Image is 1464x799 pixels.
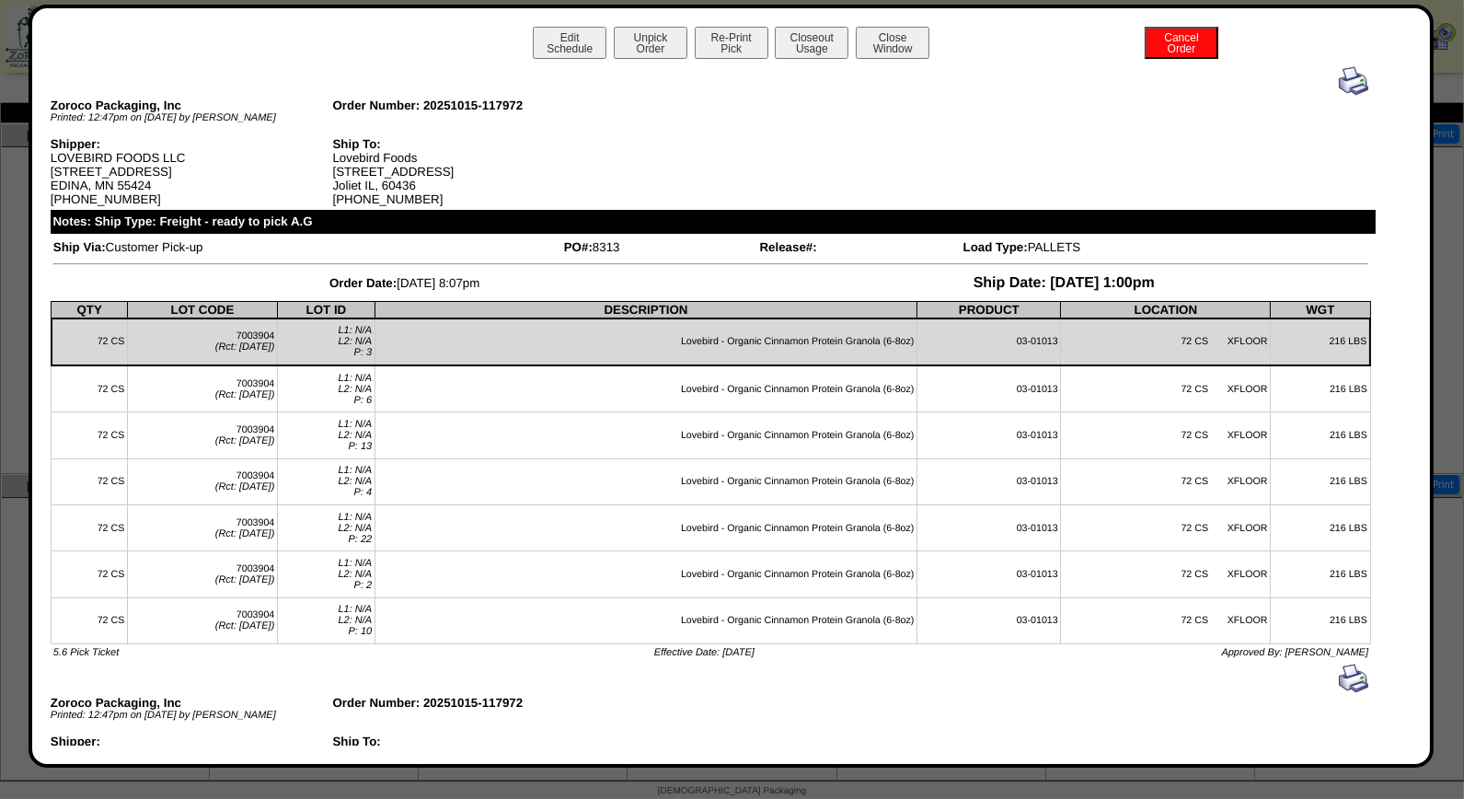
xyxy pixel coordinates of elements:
td: 03-01013 [917,458,1061,504]
div: Notes: Ship Type: Freight - ready to pick A.G [51,210,1377,234]
td: 72 CS [52,365,128,412]
td: PALLETS [963,239,1369,255]
div: Printed: 12:47pm on [DATE] by [PERSON_NAME] [51,112,333,123]
td: Lovebird - Organic Cinnamon Protein Granola (6-8oz) [375,504,916,550]
td: 7003904 [127,551,277,597]
td: 03-01013 [917,365,1061,412]
td: 216 LBS [1271,412,1370,458]
td: 72 CS XFLOOR [1061,365,1271,412]
td: 72 CS [52,458,128,504]
button: CloseWindow [856,27,929,59]
td: Lovebird - Organic Cinnamon Protein Granola (6-8oz) [375,318,916,365]
span: (Rct: [DATE]) [215,342,275,353]
div: Shipper: [51,137,333,151]
td: 216 LBS [1271,458,1370,504]
td: Lovebird - Organic Cinnamon Protein Granola (6-8oz) [375,365,916,412]
div: LOVEBIRD FOODS LLC [STREET_ADDRESS] EDINA, MN 55424 [PHONE_NUMBER] [51,137,333,206]
div: Ship To: [332,137,615,151]
td: 72 CS XFLOOR [1061,318,1271,365]
td: 72 CS XFLOOR [1061,597,1271,643]
td: 72 CS XFLOOR [1061,458,1271,504]
td: 72 CS [52,597,128,643]
div: Ship To: [332,735,615,748]
span: (Rct: [DATE]) [215,620,275,631]
img: print.gif [1339,66,1368,96]
span: (Rct: [DATE]) [215,389,275,400]
td: 7003904 [127,458,277,504]
a: CloseWindow [854,41,931,55]
th: QTY [52,301,128,318]
td: 7003904 [127,597,277,643]
span: Approved By: [PERSON_NAME] [1222,647,1369,658]
div: Order Number: 20251015-117972 [332,98,615,112]
td: 7003904 [127,504,277,550]
td: 8313 [563,239,757,255]
td: 03-01013 [917,318,1061,365]
img: print.gif [1339,664,1368,693]
td: Lovebird - Organic Cinnamon Protein Granola (6-8oz) [375,551,916,597]
span: L1: N/A L2: N/A P: 10 [339,604,373,637]
td: 72 CS [52,551,128,597]
span: Order Date: [329,276,397,290]
td: 72 CS XFLOOR [1061,412,1271,458]
td: 7003904 [127,365,277,412]
span: L1: N/A L2: N/A P: 13 [339,419,373,452]
td: 216 LBS [1271,551,1370,597]
td: 216 LBS [1271,365,1370,412]
span: (Rct: [DATE]) [215,481,275,492]
div: Printed: 12:47pm on [DATE] by [PERSON_NAME] [51,710,333,721]
span: L1: N/A L2: N/A P: 22 [339,512,373,545]
button: Re-PrintPick [695,27,768,59]
th: LOCATION [1061,301,1271,318]
span: L1: N/A L2: N/A P: 2 [339,558,373,591]
td: 7003904 [127,412,277,458]
div: Shipper: [51,735,333,748]
span: Ship Date: [DATE] 1:00pm [974,275,1155,291]
span: Release#: [759,240,816,254]
td: Lovebird - Organic Cinnamon Protein Granola (6-8oz) [375,458,916,504]
span: Effective Date: [DATE] [654,647,755,658]
td: Lovebird - Organic Cinnamon Protein Granola (6-8oz) [375,597,916,643]
td: 03-01013 [917,551,1061,597]
button: CloseoutUsage [775,27,848,59]
td: 72 CS [52,412,128,458]
div: Zoroco Packaging, Inc [51,98,333,112]
td: 72 CS XFLOOR [1061,551,1271,597]
button: EditSchedule [533,27,606,59]
td: [DATE] 8:07pm [52,274,757,293]
td: 216 LBS [1271,504,1370,550]
div: Order Number: 20251015-117972 [332,696,615,710]
span: 5.6 Pick Ticket [53,647,119,658]
td: Lovebird - Organic Cinnamon Protein Granola (6-8oz) [375,412,916,458]
div: Lovebird Foods [STREET_ADDRESS] Joliet IL, 60436 [PHONE_NUMBER] [332,137,615,206]
th: LOT ID [277,301,375,318]
span: L1: N/A L2: N/A P: 3 [339,325,373,358]
span: PO#: [564,240,593,254]
button: CancelOrder [1145,27,1218,59]
th: DESCRIPTION [375,301,916,318]
th: PRODUCT [917,301,1061,318]
span: L1: N/A L2: N/A P: 4 [339,465,373,498]
span: Load Type: [963,240,1028,254]
button: UnpickOrder [614,27,687,59]
td: 72 CS [52,318,128,365]
td: 216 LBS [1271,318,1370,365]
th: LOT CODE [127,301,277,318]
span: L1: N/A L2: N/A P: 6 [339,373,373,406]
td: 216 LBS [1271,597,1370,643]
div: Zoroco Packaging, Inc [51,696,333,710]
td: 03-01013 [917,412,1061,458]
th: WGT [1271,301,1370,318]
span: Ship Via: [53,240,106,254]
td: Customer Pick-up [52,239,561,255]
td: 72 CS [52,504,128,550]
td: 03-01013 [917,504,1061,550]
td: 7003904 [127,318,277,365]
td: 03-01013 [917,597,1061,643]
td: 72 CS XFLOOR [1061,504,1271,550]
span: (Rct: [DATE]) [215,528,275,539]
span: (Rct: [DATE]) [215,435,275,446]
span: (Rct: [DATE]) [215,574,275,585]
